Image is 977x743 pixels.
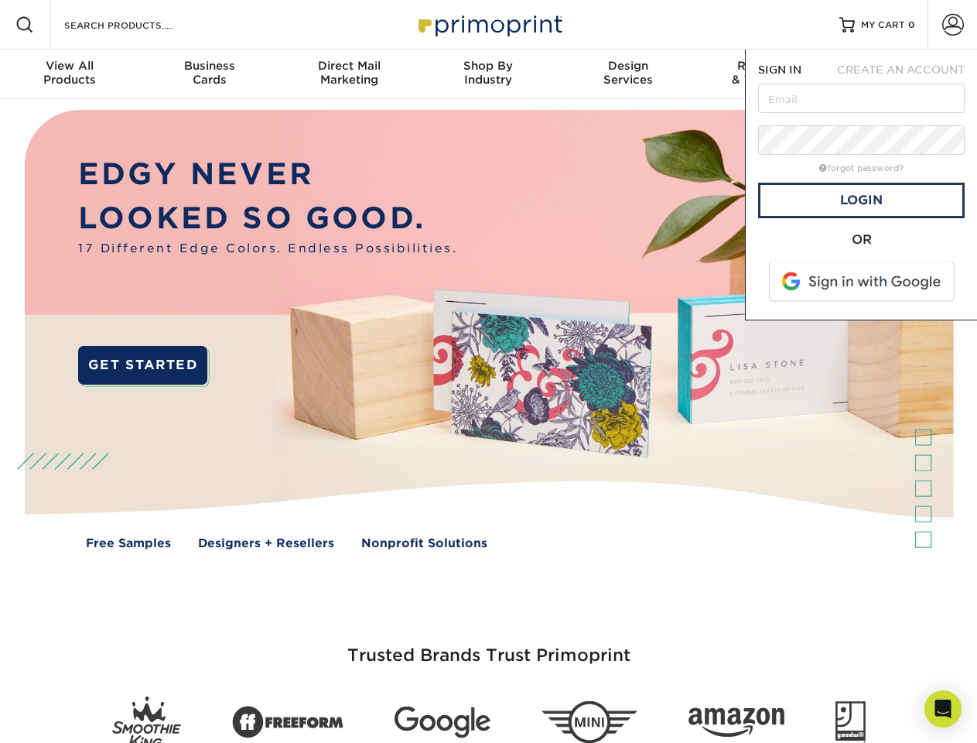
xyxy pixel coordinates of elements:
img: Google [395,707,490,738]
input: SEARCH PRODUCTS..... [63,15,214,34]
a: DesignServices [559,50,698,99]
img: Primoprint [412,8,566,41]
a: Free Samples [86,535,171,553]
div: Cards [139,59,278,87]
a: Login [758,183,965,218]
span: 0 [908,19,915,30]
span: Resources [698,59,837,73]
a: Shop ByIndustry [418,50,558,99]
span: Direct Mail [279,59,418,73]
img: Amazon [688,708,784,738]
div: Services [559,59,698,87]
span: Shop By [418,59,558,73]
span: CREATE AN ACCOUNT [837,63,965,76]
p: LOOKED SO GOOD. [78,197,457,241]
a: forgot password? [819,163,904,173]
span: SIGN IN [758,63,801,76]
a: Resources& Templates [698,50,837,99]
iframe: Google Customer Reviews [4,696,132,738]
p: EDGY NEVER [78,152,457,197]
h3: Trusted Brands Trust Primoprint [36,608,941,684]
div: Open Intercom Messenger [924,690,962,728]
a: BusinessCards [139,50,278,99]
a: Direct MailMarketing [279,50,418,99]
div: Industry [418,59,558,87]
span: 17 Different Edge Colors. Endless Possibilities. [78,240,457,258]
div: & Templates [698,59,837,87]
span: Business [139,59,278,73]
a: Designers + Resellers [198,535,334,553]
div: Marketing [279,59,418,87]
span: MY CART [861,19,905,32]
a: GET STARTED [78,346,207,385]
input: Email [758,84,965,113]
div: OR [758,231,965,249]
span: Design [559,59,698,73]
img: Goodwill [835,701,866,743]
a: Nonprofit Solutions [361,535,487,553]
